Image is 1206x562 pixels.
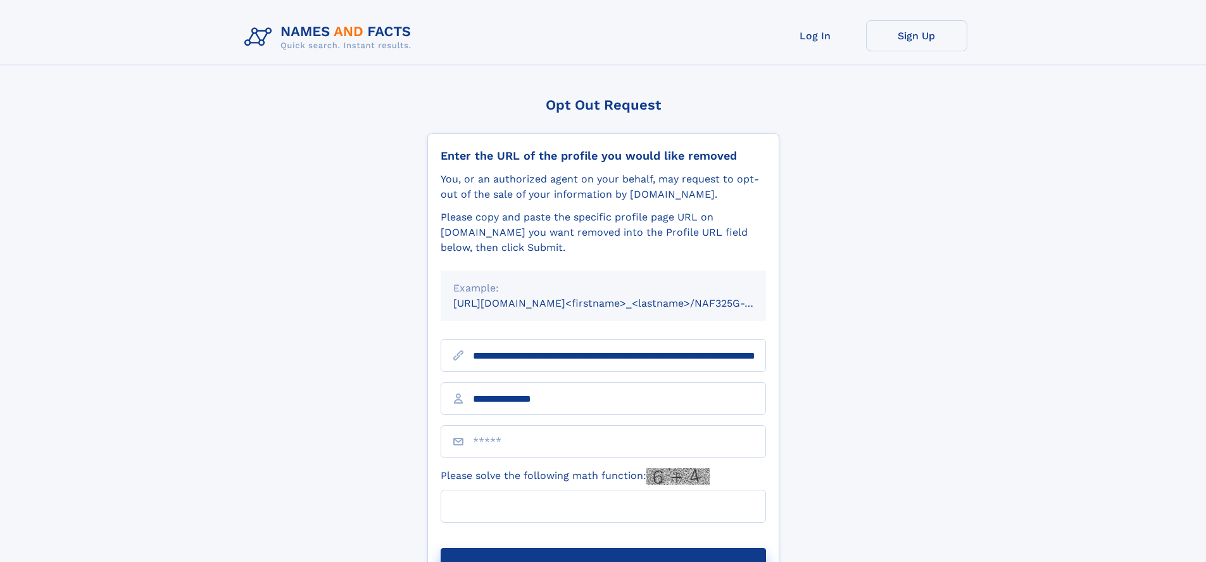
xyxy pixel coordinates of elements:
a: Log In [765,20,866,51]
div: Enter the URL of the profile you would like removed [441,149,766,163]
div: You, or an authorized agent on your behalf, may request to opt-out of the sale of your informatio... [441,172,766,202]
a: Sign Up [866,20,967,51]
div: Please copy and paste the specific profile page URL on [DOMAIN_NAME] you want removed into the Pr... [441,210,766,255]
label: Please solve the following math function: [441,468,710,485]
div: Opt Out Request [427,97,779,113]
img: Logo Names and Facts [239,20,422,54]
div: Example: [453,281,753,296]
small: [URL][DOMAIN_NAME]<firstname>_<lastname>/NAF325G-xxxxxxxx [453,297,790,309]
